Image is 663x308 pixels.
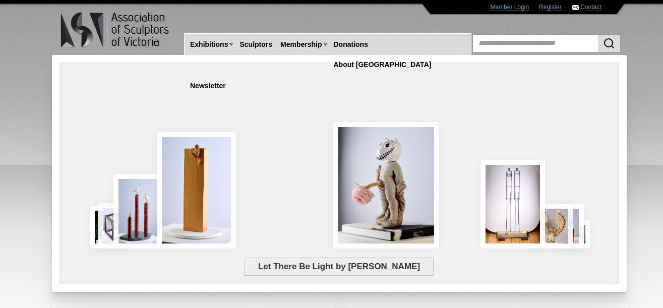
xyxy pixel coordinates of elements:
[480,160,545,249] img: Swingers
[330,55,436,74] a: About [GEOGRAPHIC_DATA]
[333,122,439,249] img: Let There Be Light
[603,37,615,49] img: Search
[60,10,171,50] img: logo.png
[572,5,579,10] img: Contact ASV
[539,4,562,11] a: Register
[330,35,372,54] a: Donations
[186,77,230,95] a: Newsletter
[530,204,573,249] img: Lorica Plumata (Chrysus)
[186,35,232,54] a: Exhibitions
[235,35,276,54] a: Sculptors
[245,258,433,276] span: Let There Be Light by [PERSON_NAME]
[276,35,326,54] a: Membership
[490,4,529,11] a: Member Login
[580,4,601,11] a: Contact
[157,132,236,249] img: Little Frog. Big Climb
